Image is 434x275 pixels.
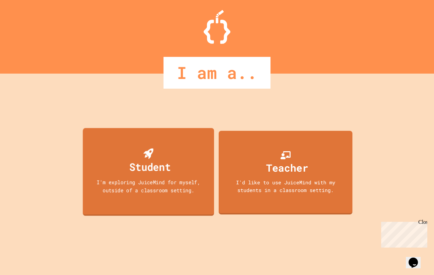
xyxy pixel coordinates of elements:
div: Teacher [266,160,308,175]
div: I am a.. [164,57,270,89]
img: Logo.svg [204,10,230,44]
iframe: chat widget [378,219,427,248]
div: I'm exploring JuiceMind for myself, outside of a classroom setting. [89,178,207,194]
div: Student [129,159,171,175]
div: Chat with us now!Close [3,3,46,42]
div: I'd like to use JuiceMind with my students in a classroom setting. [225,179,346,194]
iframe: chat widget [406,248,427,268]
